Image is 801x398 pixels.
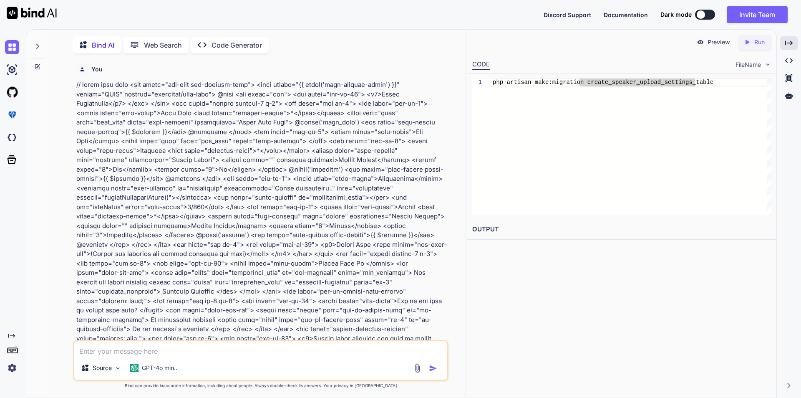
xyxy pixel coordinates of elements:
button: Documentation [604,10,648,19]
span: php artisan make:migration create_speaker_upload_s [493,79,668,86]
img: chevron down [764,61,771,68]
img: chat [5,40,19,54]
h6: You [91,65,103,74]
span: ettings_table [668,79,713,86]
p: Web Search [144,40,182,50]
p: Preview [708,38,730,46]
button: Discord Support [544,10,591,19]
h2: OUTPUT [467,220,776,239]
img: ai-studio [5,63,19,77]
img: preview [697,38,704,46]
p: Bind can provide inaccurate information, including about people. Always double-check its answers.... [73,383,448,389]
span: FileName [736,61,761,69]
img: Bind AI [7,7,57,19]
img: settings [5,361,19,375]
span: Documentation [604,11,648,18]
p: Run [754,38,765,46]
div: 1 [472,79,482,86]
p: Code Generator [212,40,262,50]
p: Bind AI [92,40,114,50]
img: icon [429,364,437,373]
span: Discord Support [544,11,591,18]
img: attachment [413,363,422,373]
div: CODE [472,60,490,70]
img: darkCloudIdeIcon [5,130,19,144]
img: premium [5,108,19,122]
img: GPT-4o mini [130,364,139,372]
p: GPT-4o min.. [142,364,177,372]
p: Source [93,364,112,372]
img: Pick Models [114,365,121,372]
img: githubLight [5,85,19,99]
button: Invite Team [727,6,788,23]
span: Dark mode [660,10,692,19]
